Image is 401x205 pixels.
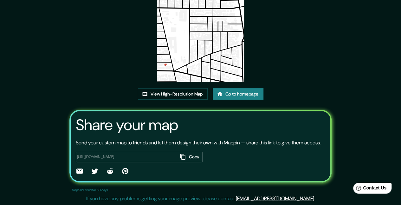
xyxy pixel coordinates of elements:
p: Maps link valid for 60 days. [72,188,109,192]
a: Go to homepage [213,88,263,100]
a: View High-Resolution Map [138,88,208,100]
h3: Share your map [76,116,178,134]
p: If you have any problems getting your image preview, please contact . [86,195,315,202]
button: Copy [178,152,203,162]
p: Send your custom map to friends and let them design their own with Mappin — share this link to gi... [76,139,321,147]
iframe: Help widget launcher [345,180,394,198]
a: [EMAIL_ADDRESS][DOMAIN_NAME] [236,195,314,202]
